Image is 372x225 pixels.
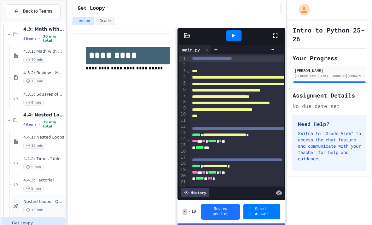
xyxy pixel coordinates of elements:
span: - [183,209,187,215]
span: 10 [191,209,196,214]
h2: Your Progress [293,54,366,62]
div: [PERSON_NAME][EMAIL_ADDRESS][DOMAIN_NAME] [294,74,364,78]
span: 4.3.1: Math with Loops [23,49,64,54]
button: Grade [96,17,115,25]
div: 15 [179,142,187,148]
span: 5 min [23,100,44,106]
span: Fold line [187,68,190,73]
div: No due date set [293,102,366,110]
span: 4.3: Math with Loops [23,26,64,32]
span: 4.4: Nested Loops [23,112,64,118]
span: / [189,209,191,214]
span: • [39,36,40,41]
span: 10 min [23,143,46,149]
span: 4.3.3: Squares of Numbers [23,92,64,97]
span: 39 min total [43,120,64,128]
span: Fold line [187,167,190,172]
div: 8 [179,99,187,105]
span: 5 min [23,186,44,192]
div: 12 [179,123,187,130]
div: 5 [179,80,187,86]
div: 16 [179,148,187,154]
span: 4.4.1: Nested Loops [23,135,64,140]
span: 4.4.2: Times Table [23,156,64,162]
button: Lesson [73,17,94,25]
div: 6 [179,86,187,93]
div: 3 [179,68,187,74]
div: History [181,188,209,197]
span: 10 min [23,57,46,63]
div: 9 [179,105,187,111]
div: 2 [179,62,187,68]
h3: Need Help? [298,120,361,128]
p: Switch to "Grade View" to access the chat feature and communicate with your teacher for help and ... [298,130,361,162]
span: 5 min [23,164,44,170]
span: 19 min [23,207,46,213]
div: 14 [179,136,187,142]
span: 15 min [23,78,46,84]
div: main.py [179,45,211,54]
button: Review pending [201,204,240,220]
div: 11 [179,117,187,123]
div: 22 [179,185,187,191]
div: main.py [179,46,203,53]
div: 17 [179,154,187,161]
div: 10 [179,111,187,117]
span: Back to Teams [23,8,52,15]
div: My Account [292,3,311,17]
span: Fold line [187,136,190,141]
div: 21 [179,179,187,185]
span: Nested Loops - Quiz [23,199,64,204]
h2: Assignment Details [293,91,366,100]
div: 1 [179,56,187,62]
span: Submit Answer [248,207,275,217]
span: 4.4.3: Factorial [23,178,64,183]
div: 4 [179,74,187,80]
div: 18 [179,160,187,167]
div: [PERSON_NAME] [294,68,364,73]
span: 4 items [23,122,37,127]
button: Submit Answer [243,204,280,219]
span: • [39,122,40,127]
button: Back to Teams [6,4,61,18]
div: 20 [179,173,187,179]
div: 7 [179,92,187,99]
span: 4.3.2: Review - Math with Loops [23,70,64,76]
span: 3 items [23,37,37,41]
span: 30 min total [43,34,64,43]
div: 19 [179,167,187,173]
span: Get Loopy [78,5,105,12]
div: 13 [179,130,187,136]
h1: Intro to Python 25-26 [293,26,366,43]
